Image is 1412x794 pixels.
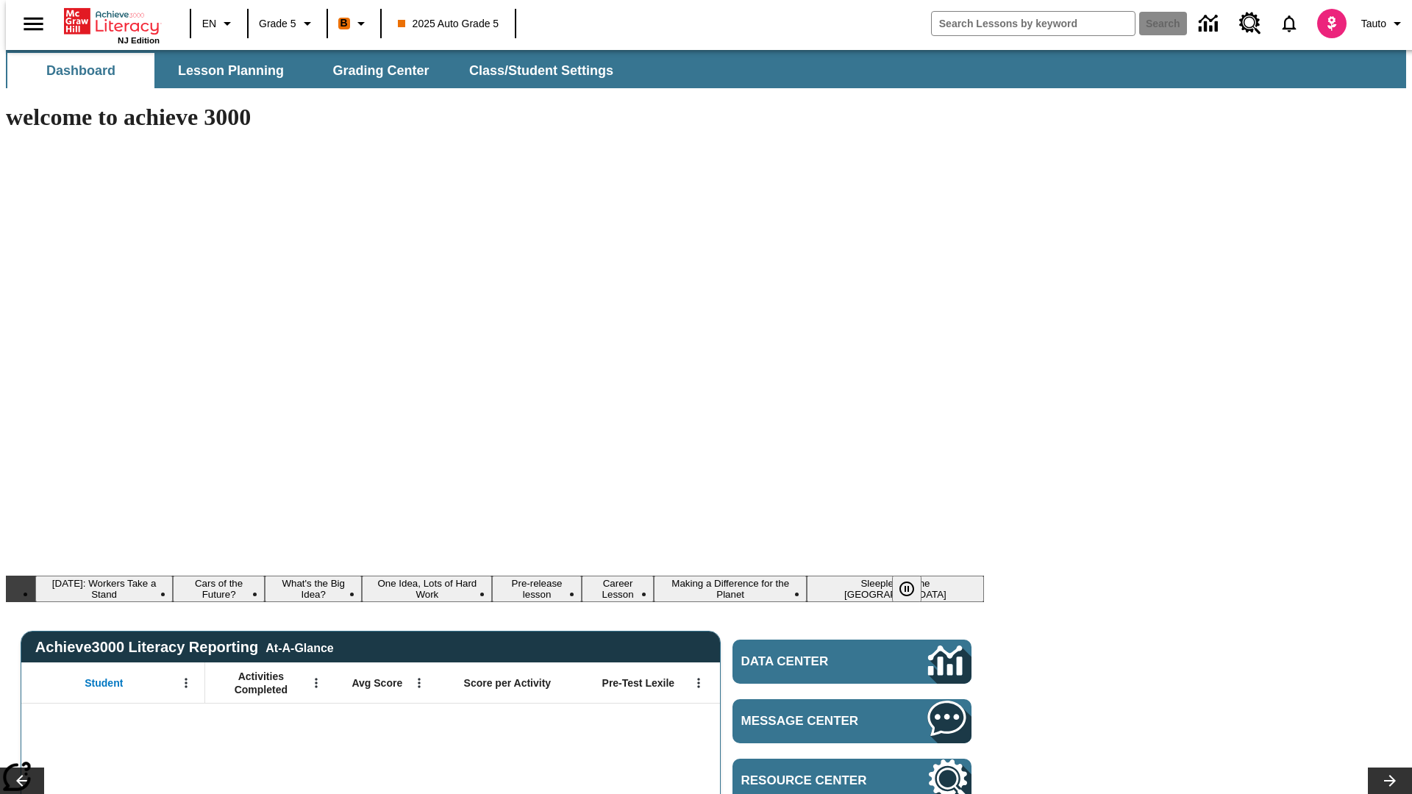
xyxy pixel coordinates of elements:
[307,53,454,88] button: Grading Center
[46,62,115,79] span: Dashboard
[118,36,160,45] span: NJ Edition
[64,5,160,45] div: Home
[265,639,333,655] div: At-A-Glance
[6,104,984,131] h1: welcome to achieve 3000
[35,639,334,656] span: Achieve3000 Literacy Reporting
[1361,16,1386,32] span: Tauto
[305,672,327,694] button: Open Menu
[582,576,655,602] button: Slide 6 Career Lesson
[6,50,1406,88] div: SubNavbar
[332,62,429,79] span: Grading Center
[64,7,160,36] a: Home
[265,576,362,602] button: Slide 3 What's the Big Idea?
[202,16,216,32] span: EN
[253,10,322,37] button: Grade: Grade 5, Select a grade
[892,576,921,602] button: Pause
[362,576,492,602] button: Slide 4 One Idea, Lots of Hard Work
[157,53,304,88] button: Lesson Planning
[1308,4,1355,43] button: Select a new avatar
[932,12,1135,35] input: search field
[332,10,376,37] button: Boost Class color is orange. Change class color
[259,16,296,32] span: Grade 5
[741,714,884,729] span: Message Center
[85,676,123,690] span: Student
[398,16,499,32] span: 2025 Auto Grade 5
[654,576,806,602] button: Slide 7 Making a Difference for the Planet
[602,676,675,690] span: Pre-Test Lexile
[1230,4,1270,43] a: Resource Center, Will open in new tab
[213,670,310,696] span: Activities Completed
[408,672,430,694] button: Open Menu
[196,10,243,37] button: Language: EN, Select a language
[492,576,581,602] button: Slide 5 Pre-release lesson
[741,654,879,669] span: Data Center
[12,2,55,46] button: Open side menu
[35,576,173,602] button: Slide 1 Labor Day: Workers Take a Stand
[6,53,627,88] div: SubNavbar
[178,62,284,79] span: Lesson Planning
[732,640,971,684] a: Data Center
[741,773,884,788] span: Resource Center
[807,576,984,602] button: Slide 8 Sleepless in the Animal Kingdom
[1317,9,1347,38] img: avatar image
[469,62,613,79] span: Class/Student Settings
[175,672,197,694] button: Open Menu
[464,676,552,690] span: Score per Activity
[7,53,154,88] button: Dashboard
[340,14,348,32] span: B
[892,576,936,602] div: Pause
[352,676,402,690] span: Avg Score
[1270,4,1308,43] a: Notifications
[688,672,710,694] button: Open Menu
[1355,10,1412,37] button: Profile/Settings
[732,699,971,743] a: Message Center
[1190,4,1230,44] a: Data Center
[173,576,265,602] button: Slide 2 Cars of the Future?
[457,53,625,88] button: Class/Student Settings
[1368,768,1412,794] button: Lesson carousel, Next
